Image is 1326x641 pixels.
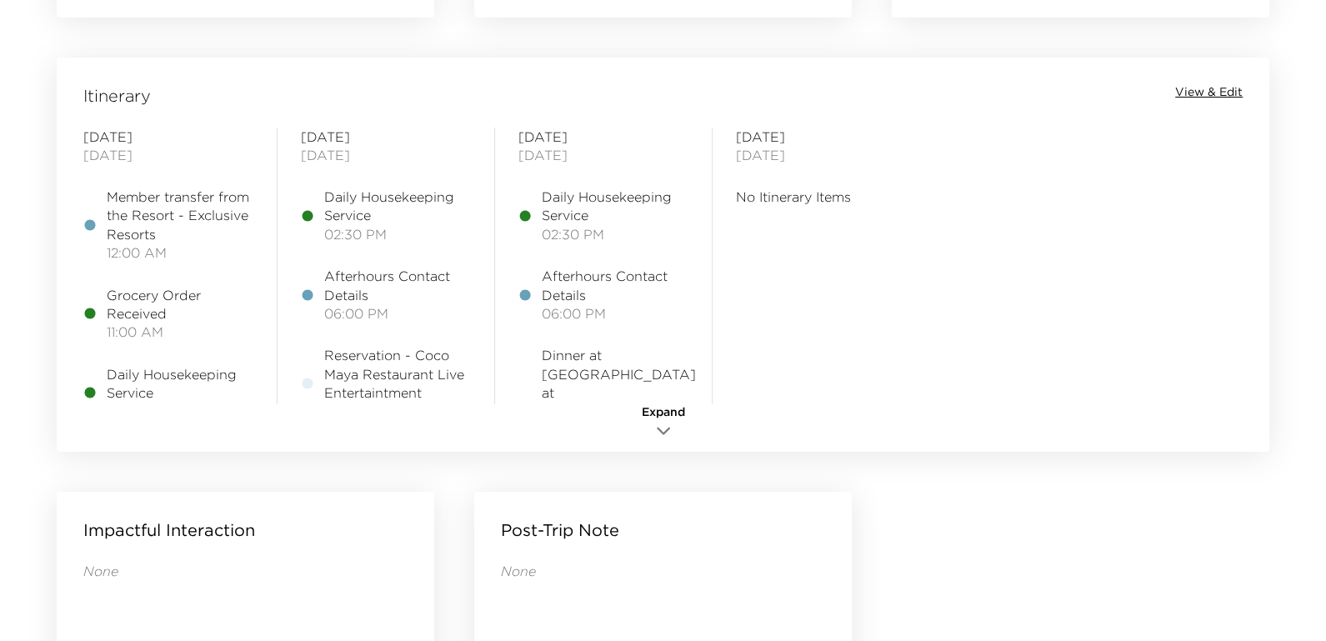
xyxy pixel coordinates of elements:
p: None [501,562,825,580]
span: Itinerary [83,84,151,108]
span: [DATE] [301,146,471,164]
span: Expand [642,404,685,421]
span: [DATE] [736,146,906,164]
span: 02:30 PM [324,225,471,243]
p: Post-Trip Note [501,518,619,542]
span: 06:00 PM [542,304,688,323]
span: Member transfer from the Resort - Exclusive Resorts [107,188,253,243]
span: 11:00 AM [107,323,253,341]
span: Reservation - Coco Maya Restaurant Live Entertaintment [324,346,471,402]
span: [DATE] [83,146,253,164]
button: Expand [622,404,705,443]
p: Impactful Interaction [83,518,255,542]
span: [DATE] [301,128,471,146]
p: None [83,562,408,580]
span: 06:00 PM [324,304,471,323]
span: 02:30 PM [107,403,253,421]
span: 07:00 PM [324,403,471,421]
span: 12:00 AM [107,243,253,262]
span: Daily Housekeeping Service [324,188,471,225]
span: 02:30 PM [542,225,688,243]
span: Dinner at [GEOGRAPHIC_DATA] at [GEOGRAPHIC_DATA][PERSON_NAME] - A la carte menu [542,346,696,458]
button: View & Edit [1175,84,1243,101]
span: [DATE] [736,128,906,146]
span: [DATE] [518,146,688,164]
span: Afterhours Contact Details [542,267,688,304]
span: [DATE] [518,128,688,146]
span: Daily Housekeeping Service [107,365,253,403]
span: Daily Housekeeping Service [542,188,688,225]
span: No Itinerary Items [736,188,906,206]
span: Grocery Order Received [107,286,253,323]
span: [DATE] [83,128,253,146]
span: Afterhours Contact Details [324,267,471,304]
